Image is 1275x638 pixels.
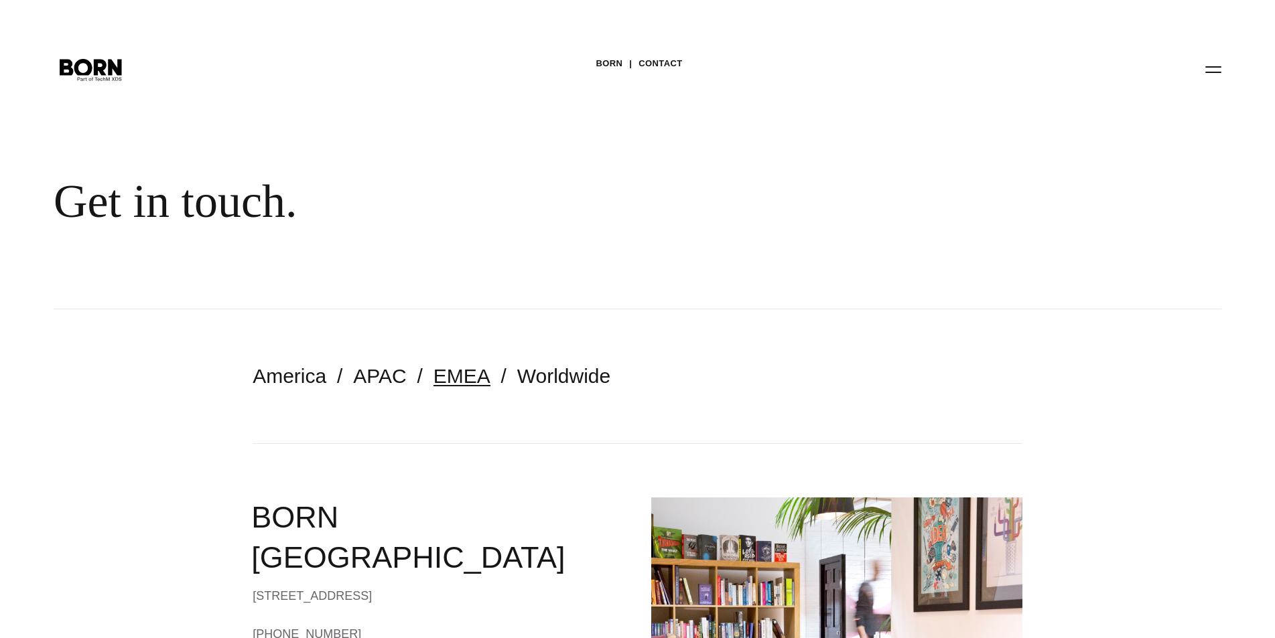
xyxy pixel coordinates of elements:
[54,174,817,229] div: Get in touch.
[433,365,490,387] a: EMEA
[251,497,624,578] h2: BORN [GEOGRAPHIC_DATA]
[253,365,326,387] a: America
[253,586,624,606] div: [STREET_ADDRESS]
[353,365,406,387] a: APAC
[517,365,611,387] a: Worldwide
[1197,55,1229,83] button: Open
[596,54,622,74] a: BORN
[639,54,682,74] a: Contact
